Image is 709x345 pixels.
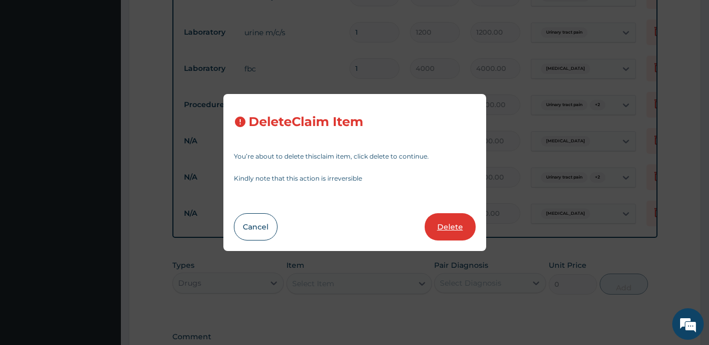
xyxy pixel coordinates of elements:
[55,59,177,72] div: Chat with us now
[425,213,476,241] button: Delete
[234,153,476,160] p: You’re about to delete this claim item , click delete to continue.
[249,115,363,129] h3: Delete Claim Item
[61,104,145,211] span: We're online!
[172,5,198,30] div: Minimize live chat window
[19,53,43,79] img: d_794563401_company_1708531726252_794563401
[5,232,200,268] textarea: Type your message and hit 'Enter'
[234,175,476,182] p: Kindly note that this action is irreversible
[234,213,278,241] button: Cancel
